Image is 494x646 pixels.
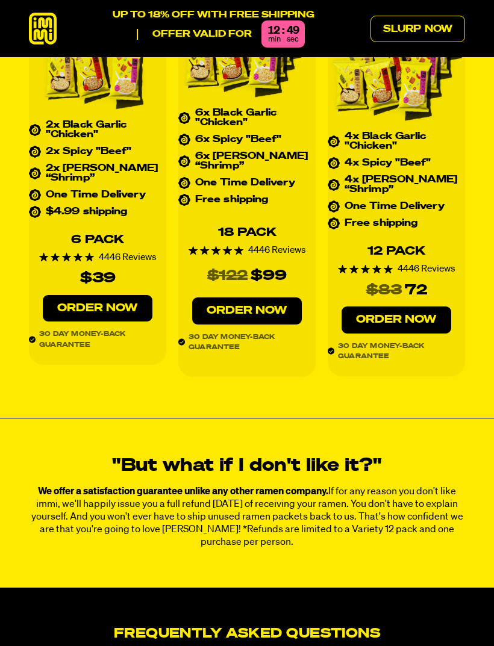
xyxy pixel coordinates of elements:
[282,25,284,37] div: :
[192,297,302,325] a: Order Now
[328,341,465,376] span: 30 day money-back guarantee
[370,16,465,42] a: Slurp Now
[29,147,166,157] li: 2x Spicy "Beef"
[178,108,316,128] li: 6x Black Garlic "Chicken"
[338,264,455,274] div: 4446 Reviews
[39,253,157,262] div: 4446 Reviews
[267,25,280,37] div: 12
[251,264,287,287] div: $99
[207,264,248,287] s: $122
[29,207,166,217] li: $4.99 shipping
[29,120,166,140] li: 2x Black Garlic "Chicken"
[35,626,459,642] h2: Frequently Asked Questions
[268,36,281,43] span: min
[405,279,427,302] div: 72
[178,178,316,188] li: One Time Delivery
[71,234,124,246] div: 6 Pack
[29,329,166,364] span: 30 day money-back guarantee
[178,195,316,205] li: Free shipping
[38,486,328,497] strong: We offer a satisfaction guarantee unlike any other ramen company.
[29,164,166,183] li: 2x [PERSON_NAME] “Shrimp”
[328,158,465,168] li: 4x Spicy "Beef"
[29,458,465,476] h2: "But what if I don't like it?"
[218,226,277,238] div: 18 Pack
[43,295,152,322] a: Order Now
[29,190,166,200] li: One Time Delivery
[366,279,402,302] s: $83
[328,175,465,194] li: 4x [PERSON_NAME] “Shrimp”
[137,29,252,40] p: Offer valid for
[342,306,451,334] a: Order Now
[367,245,425,257] div: 12 Pack
[328,132,465,151] li: 4x Black Garlic "Chicken"
[189,246,306,255] div: 4446 Reviews
[178,332,316,377] span: 30 day money-back guarantee
[178,135,316,144] li: 6x Spicy "Beef"
[287,25,299,37] div: 49
[178,152,316,171] li: 6x [PERSON_NAME] “Shrimp”
[113,10,314,20] p: UP TO 18% OFF WITH FREE SHIPPING
[29,485,465,548] p: If for any reason you don't like immi, we'll happily issue you a full refund [DATE] of receiving ...
[328,219,465,228] li: Free shipping
[80,267,116,290] div: $39
[328,202,465,211] li: One Time Delivery
[6,590,130,640] iframe: Marketing Popup
[287,36,299,43] span: sec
